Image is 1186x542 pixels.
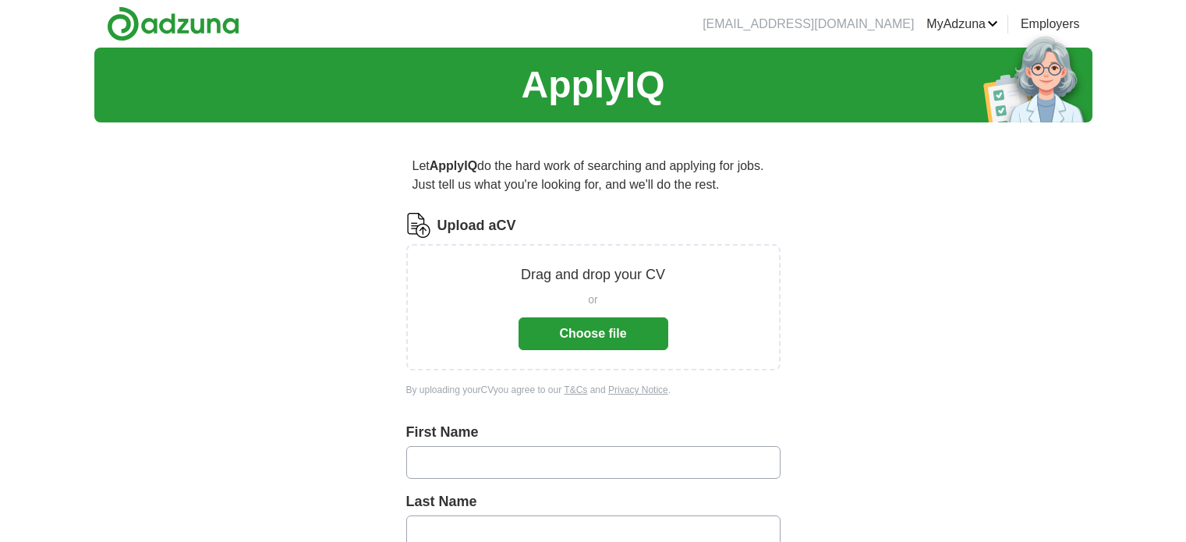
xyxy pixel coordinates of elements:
[406,151,781,200] p: Let do the hard work of searching and applying for jobs. Just tell us what you're looking for, an...
[406,422,781,443] label: First Name
[608,384,668,395] a: Privacy Notice
[107,6,239,41] img: Adzuna logo
[926,15,998,34] a: MyAdzuna
[588,292,597,308] span: or
[430,159,477,172] strong: ApplyIQ
[406,213,431,238] img: CV Icon
[521,57,664,113] h1: ApplyIQ
[703,15,914,34] li: [EMAIL_ADDRESS][DOMAIN_NAME]
[519,317,668,350] button: Choose file
[406,383,781,397] div: By uploading your CV you agree to our and .
[521,264,665,285] p: Drag and drop your CV
[406,491,781,512] label: Last Name
[437,215,516,236] label: Upload a CV
[1021,15,1080,34] a: Employers
[564,384,587,395] a: T&Cs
